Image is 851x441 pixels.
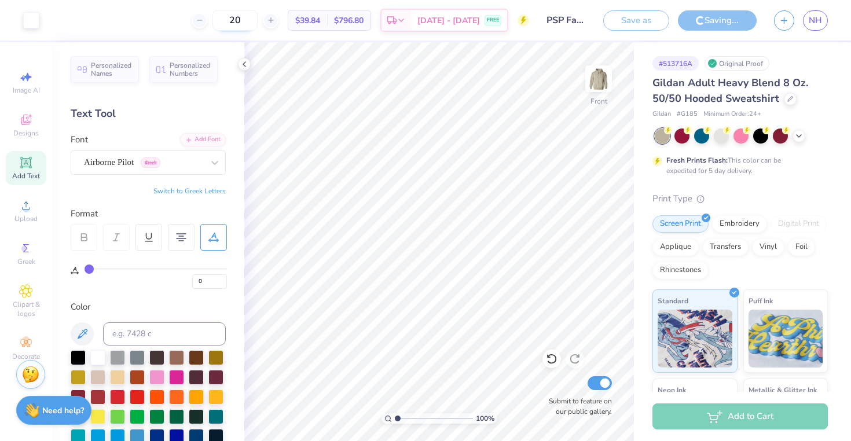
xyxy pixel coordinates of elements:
span: $39.84 [295,14,320,27]
div: Applique [652,238,699,256]
span: Designs [13,128,39,138]
span: Decorate [12,352,40,361]
div: # 513716A [652,56,699,71]
label: Font [71,133,88,146]
span: Gildan [652,109,671,119]
span: Neon Ink [658,384,686,396]
span: Clipart & logos [6,300,46,318]
span: Metallic & Glitter Ink [749,384,817,396]
a: NH [803,10,828,31]
span: NH [809,14,822,27]
div: Transfers [702,238,749,256]
input: – – [212,10,258,31]
div: Vinyl [752,238,784,256]
span: $796.80 [334,14,364,27]
span: Image AI [13,86,40,95]
span: Greek [17,257,35,266]
span: Gildan Adult Heavy Blend 8 Oz. 50/50 Hooded Sweatshirt [652,76,808,105]
div: Embroidery [712,215,767,233]
div: Screen Print [652,215,709,233]
div: Front [590,96,607,106]
strong: Need help? [42,405,84,416]
span: Add Text [12,171,40,181]
div: Print Type [652,192,828,205]
span: Puff Ink [749,295,773,307]
span: [DATE] - [DATE] [417,14,480,27]
span: # G185 [677,109,698,119]
div: Rhinestones [652,262,709,279]
div: Color [71,300,226,314]
img: Puff Ink [749,310,823,367]
button: Switch to Greek Letters [153,186,226,196]
strong: Fresh Prints Flash: [666,156,728,165]
div: Foil [788,238,815,256]
span: FREE [487,16,499,24]
span: Standard [658,295,688,307]
div: Add Font [180,133,226,146]
input: Untitled Design [538,9,595,32]
span: Personalized Names [91,61,132,78]
label: Submit to feature on our public gallery. [542,396,612,417]
img: Front [587,67,610,90]
div: Original Proof [705,56,769,71]
span: 100 % [476,413,494,424]
input: e.g. 7428 c [103,322,226,346]
span: Upload [14,214,38,223]
div: Format [71,207,227,220]
span: Personalized Numbers [170,61,211,78]
div: This color can be expedited for 5 day delivery. [666,155,809,176]
div: Text Tool [71,106,226,122]
img: Standard [658,310,732,367]
div: Digital Print [771,215,827,233]
span: Minimum Order: 24 + [703,109,761,119]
